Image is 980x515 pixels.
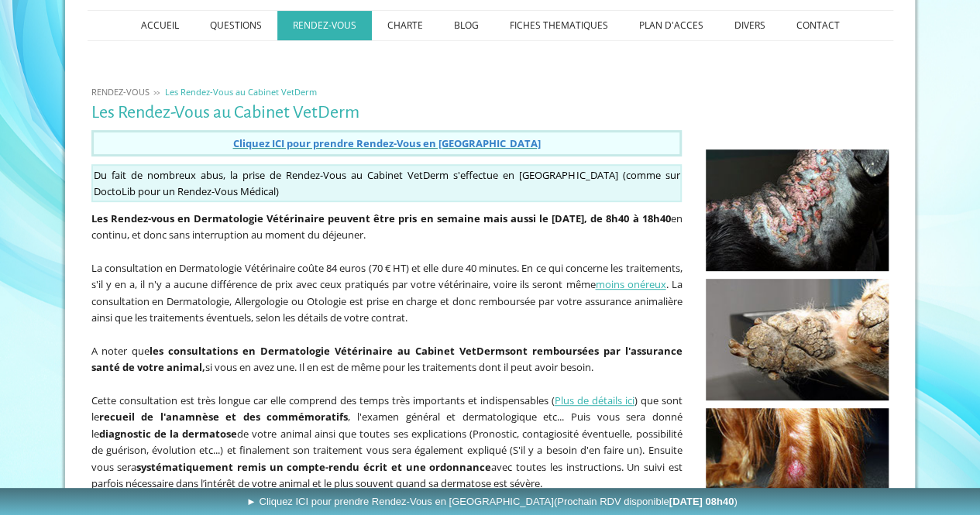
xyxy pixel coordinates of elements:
strong: Les Rendez-vous en Dermatologie Vétérinaire peuvent être pris en semaine mais aussi le [DATE], de... [91,211,671,225]
span: RENDEZ-VOUS [91,86,150,98]
span: La consultation en Dermatologie Vétérinaire coûte 84 euros (70 € HT) et elle dure 40 minutes. E [91,261,528,275]
span: Cette consultation est très longue car elle comprend des temps très importants et indispensables ... [91,393,683,491]
a: BLOG [438,11,494,40]
a: Les Rendez-Vous au Cabinet VetDerm [161,86,321,98]
span: A noter que [91,344,150,358]
b: les consultations en Dermatologie Vétérinaire au Cabinet VetDerm [150,344,504,358]
a: ACCUEIL [126,11,194,40]
h1: Les Rendez-Vous au Cabinet VetDerm [91,103,683,122]
span: Les Rendez-Vous au Cabinet VetDerm [165,86,317,98]
span: en continu, et donc sans interruption au moment du déjeuner. [91,211,683,242]
b: [DATE] 08h40 [669,496,734,507]
a: DIVERS [719,11,781,40]
a: CONTACT [781,11,855,40]
span: si vous en avez une. Il en est de même pour les traitements dont il peut avoir besoin. [205,360,593,374]
span: Du fait de nombreux abus, la prise de Rendez-Vous au Cabinet VetDerm s'effectue en [GEOGRAPHIC_DA... [94,168,661,182]
a: RENDEZ-VOUS [277,11,372,40]
strong: recueil de l'anamnèse et des commémoratifs [99,410,349,424]
a: CHARTE [372,11,438,40]
strong: systématiquement remis un compte-rendu écrit et une ordonnance [136,460,491,474]
span: . La consultation en Dermatologie, Allergologie ou Otologie est prise en charge et donc remboursé... [91,277,683,324]
a: RENDEZ-VOUS [88,86,153,98]
span: ► Cliquez ICI pour prendre Rendez-Vous en [GEOGRAPHIC_DATA] [246,496,738,507]
span: (Prochain RDV disponible ) [554,496,738,507]
a: PLAN D'ACCES [624,11,719,40]
a: FICHES THEMATIQUES [494,11,624,40]
a: Plus de détails ici [554,393,634,407]
span: l n'y a aucune différence de prix avec ceux pratiqués par votre vétérinaire, voire ils seront même [143,277,596,291]
a: Cliquez ICI pour prendre Rendez-Vous en [GEOGRAPHIC_DATA] [232,136,540,150]
a: moins onéreux [595,277,665,291]
strong: diagnostic de la dermatose [99,427,238,441]
a: QUESTIONS [194,11,277,40]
